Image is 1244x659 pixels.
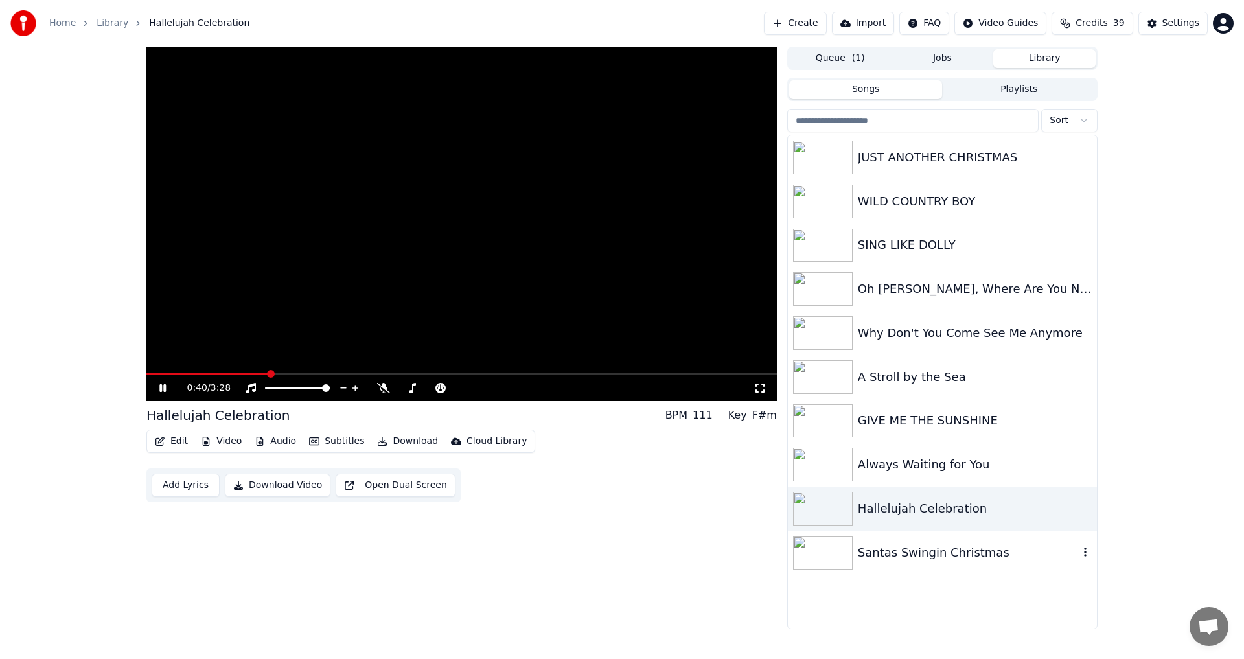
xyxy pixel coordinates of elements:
button: Settings [1138,12,1208,35]
span: 39 [1113,17,1125,30]
button: Video [196,432,247,450]
button: Add Lyrics [152,474,220,497]
button: Credits39 [1052,12,1133,35]
div: Oh [PERSON_NAME], Where Are You Now [858,280,1092,298]
button: Download [372,432,443,450]
div: Cloud Library [466,435,527,448]
button: Create [764,12,827,35]
button: Songs [789,80,943,99]
button: Download Video [225,474,330,497]
button: Import [832,12,894,35]
div: 111 [693,408,713,423]
button: Open Dual Screen [336,474,455,497]
button: Video Guides [954,12,1046,35]
div: Hallelujah Celebration [146,406,290,424]
div: Hallelujah Celebration [858,500,1092,518]
span: Hallelujah Celebration [149,17,249,30]
div: A Stroll by the Sea [858,368,1092,386]
nav: breadcrumb [49,17,249,30]
div: Santas Swingin Christmas [858,544,1079,562]
button: Subtitles [304,432,369,450]
span: 3:28 [211,382,231,395]
div: WILD COUNTRY BOY [858,192,1092,211]
span: Sort [1050,114,1068,127]
button: Jobs [892,49,994,68]
div: JUST ANOTHER CHRISTMAS [858,148,1092,167]
button: Queue [789,49,892,68]
button: Library [993,49,1096,68]
a: Open chat [1190,607,1228,646]
button: Playlists [942,80,1096,99]
div: SING LIKE DOLLY [858,236,1092,254]
button: FAQ [899,12,949,35]
button: Edit [150,432,193,450]
a: Library [97,17,128,30]
span: 0:40 [187,382,207,395]
div: Key [728,408,747,423]
span: Credits [1076,17,1107,30]
div: / [187,382,218,395]
span: ( 1 ) [852,52,865,65]
div: Settings [1162,17,1199,30]
button: Audio [249,432,301,450]
img: youka [10,10,36,36]
div: BPM [665,408,687,423]
div: F#m [752,408,777,423]
div: Always Waiting for You [858,456,1092,474]
div: Why Don't You Come See Me Anymore [858,324,1092,342]
div: GIVE ME THE SUNSHINE [858,411,1092,430]
a: Home [49,17,76,30]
